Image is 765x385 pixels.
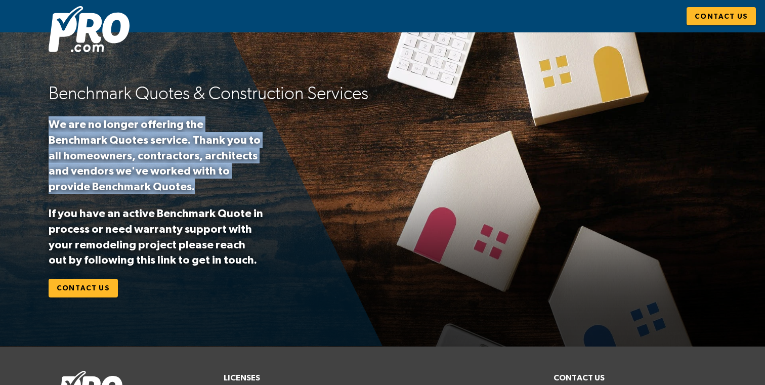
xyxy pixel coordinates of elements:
[49,116,264,194] p: We are no longer offering the Benchmark Quotes service. Thank you to all homeowners, contractors,...
[554,371,706,385] h6: Contact Us
[224,371,541,385] h6: Licenses
[695,10,748,23] span: Contact Us
[49,81,371,105] h2: Benchmark Quotes & Construction Services
[687,7,756,26] a: Contact Us
[49,205,264,268] p: If you have an active Benchmark Quote in process or need warranty support with your remodeling pr...
[49,6,130,52] img: Pro.com logo
[49,279,118,297] a: Contact Us
[57,282,110,294] span: Contact Us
